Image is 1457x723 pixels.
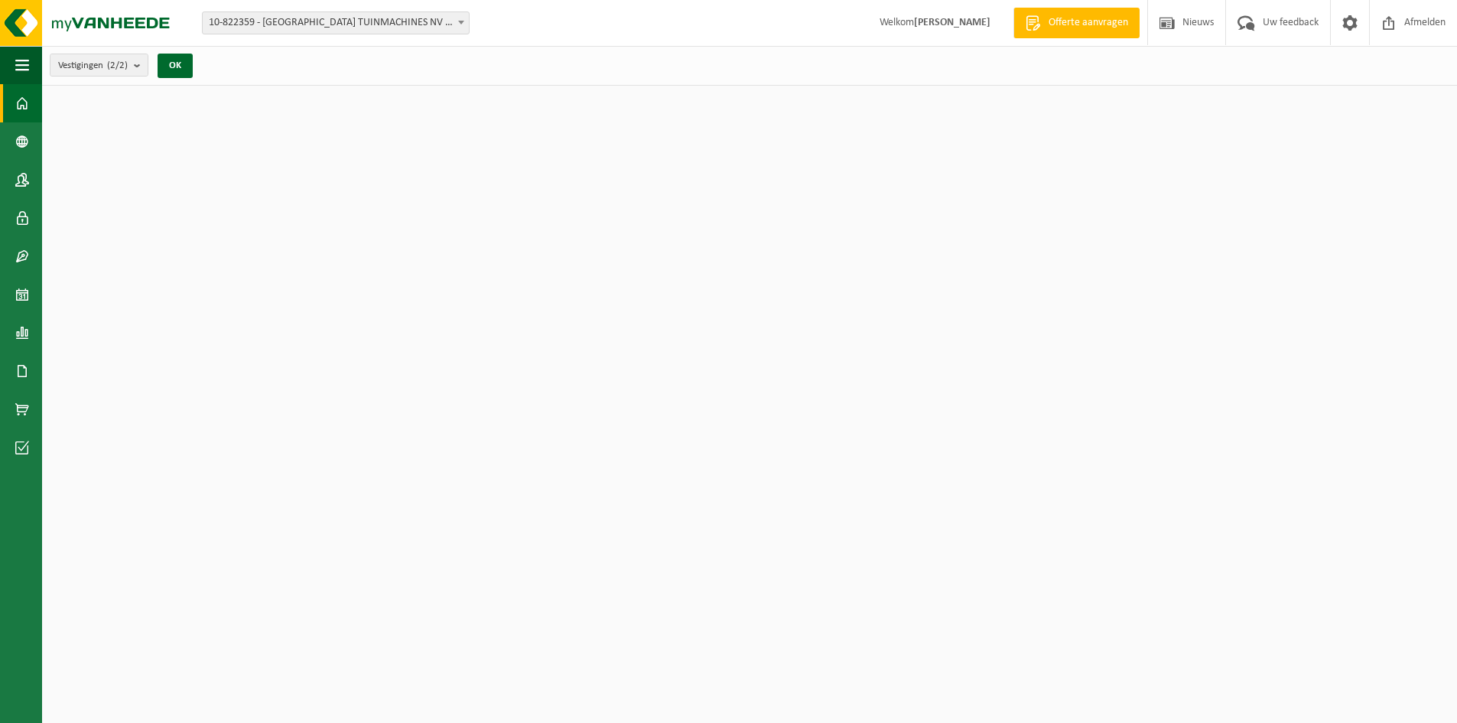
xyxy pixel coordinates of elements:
[914,17,990,28] strong: [PERSON_NAME]
[50,54,148,77] button: Vestigingen(2/2)
[158,54,193,78] button: OK
[203,12,469,34] span: 10-822359 - KEMPENEER TUINMACHINES NV - ITTERBEEK
[202,11,470,34] span: 10-822359 - KEMPENEER TUINMACHINES NV - ITTERBEEK
[58,54,128,77] span: Vestigingen
[107,60,128,70] count: (2/2)
[1045,15,1132,31] span: Offerte aanvragen
[1013,8,1140,38] a: Offerte aanvragen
